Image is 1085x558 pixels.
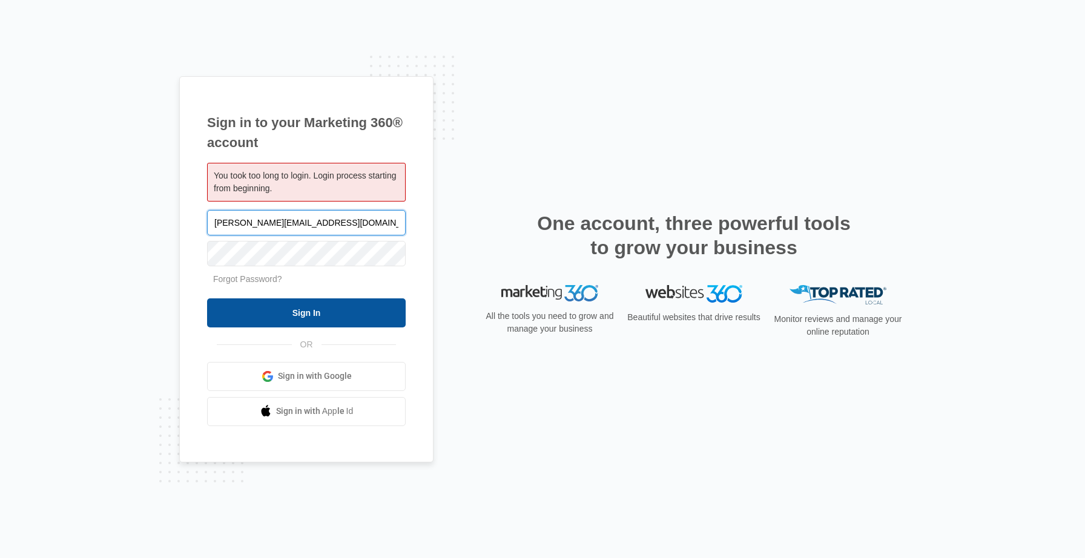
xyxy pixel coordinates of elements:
a: Sign in with Google [207,362,406,391]
a: Forgot Password? [213,274,282,284]
h1: Sign in to your Marketing 360® account [207,113,406,153]
p: All the tools you need to grow and manage your business [482,310,618,335]
span: OR [292,338,322,351]
p: Monitor reviews and manage your online reputation [770,313,906,338]
a: Sign in with Apple Id [207,397,406,426]
input: Email [207,210,406,235]
p: Beautiful websites that drive results [626,311,762,324]
img: Websites 360 [645,285,742,303]
span: Sign in with Google [278,370,352,382]
img: Marketing 360 [501,285,598,302]
h2: One account, three powerful tools to grow your business [533,211,854,260]
img: Top Rated Local [790,285,886,305]
input: Sign In [207,298,406,327]
span: You took too long to login. Login process starting from beginning. [214,171,396,193]
span: Sign in with Apple Id [276,405,354,418]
